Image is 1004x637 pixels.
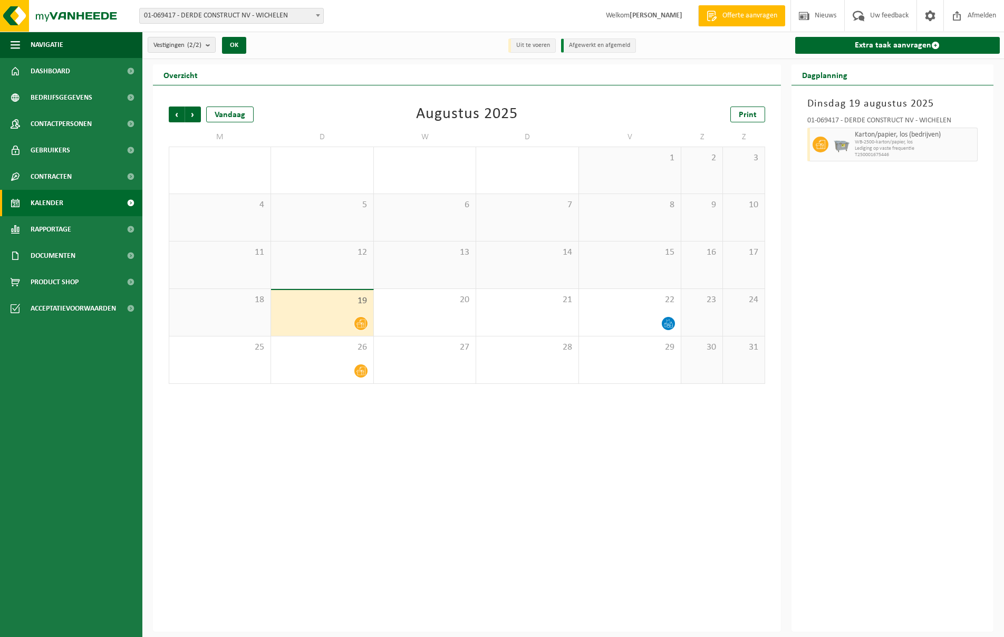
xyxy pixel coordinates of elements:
span: 30 [687,342,717,353]
td: Z [681,128,723,147]
span: Contactpersonen [31,111,92,137]
td: V [579,128,681,147]
td: D [271,128,373,147]
a: Print [730,107,765,122]
span: Print [739,111,757,119]
span: 01-069417 - DERDE CONSTRUCT NV - WICHELEN [139,8,324,24]
span: 25 [175,342,265,353]
h2: Dagplanning [791,64,858,85]
span: 24 [728,294,759,306]
span: 15 [584,247,675,258]
span: 18 [175,294,265,306]
span: 10 [728,199,759,211]
span: 19 [276,295,368,307]
span: Vestigingen [153,37,201,53]
span: Karton/papier, los (bedrijven) [855,131,975,139]
li: Uit te voeren [508,38,556,53]
a: Offerte aanvragen [698,5,785,26]
span: 22 [584,294,675,306]
li: Afgewerkt en afgemeld [561,38,636,53]
span: 8 [584,199,675,211]
span: 2 [687,152,717,164]
span: T250001675446 [855,152,975,158]
span: Kalender [31,190,63,216]
span: 6 [379,199,470,211]
span: Gebruikers [31,137,70,163]
span: 31 [728,342,759,353]
span: Offerte aanvragen [720,11,780,21]
span: 28 [481,342,573,353]
span: Bedrijfsgegevens [31,84,92,111]
span: 12 [276,247,368,258]
span: Navigatie [31,32,63,58]
span: Contracten [31,163,72,190]
button: Vestigingen(2/2) [148,37,216,53]
span: 13 [379,247,470,258]
span: Acceptatievoorwaarden [31,295,116,322]
span: 29 [584,342,675,353]
span: 21 [481,294,573,306]
strong: [PERSON_NAME] [630,12,682,20]
button: OK [222,37,246,54]
span: 7 [481,199,573,211]
td: M [169,128,271,147]
h2: Overzicht [153,64,208,85]
count: (2/2) [187,42,201,49]
span: 17 [728,247,759,258]
div: Vandaag [206,107,254,122]
td: D [476,128,578,147]
h3: Dinsdag 19 augustus 2025 [807,96,978,112]
span: 14 [481,247,573,258]
span: 1 [584,152,675,164]
span: 3 [728,152,759,164]
span: 23 [687,294,717,306]
span: 11 [175,247,265,258]
span: 26 [276,342,368,353]
span: 01-069417 - DERDE CONSTRUCT NV - WICHELEN [140,8,323,23]
div: Augustus 2025 [416,107,518,122]
td: W [374,128,476,147]
a: Extra taak aanvragen [795,37,1000,54]
span: Lediging op vaste frequentie [855,146,975,152]
span: Product Shop [31,269,79,295]
span: Dashboard [31,58,70,84]
span: Vorige [169,107,185,122]
span: 5 [276,199,368,211]
img: WB-2500-GAL-GY-01 [834,137,849,152]
span: 4 [175,199,265,211]
span: Documenten [31,243,75,269]
span: Rapportage [31,216,71,243]
span: 27 [379,342,470,353]
span: 9 [687,199,717,211]
span: 20 [379,294,470,306]
span: Volgende [185,107,201,122]
span: WB-2500-karton/papier, los [855,139,975,146]
div: 01-069417 - DERDE CONSTRUCT NV - WICHELEN [807,117,978,128]
td: Z [723,128,765,147]
span: 16 [687,247,717,258]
